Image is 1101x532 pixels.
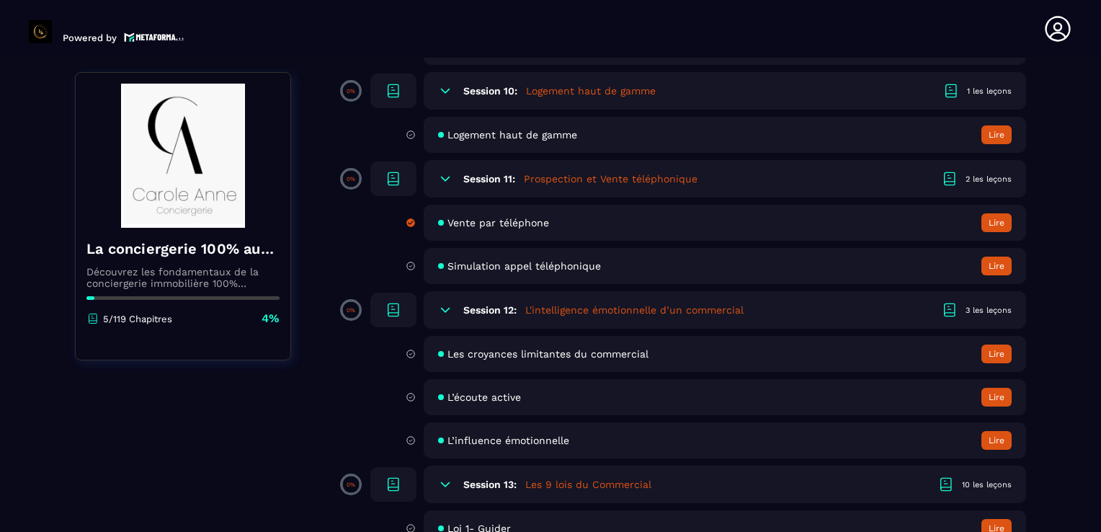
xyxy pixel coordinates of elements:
[524,172,697,186] h5: Prospection et Vente téléphonique
[463,479,517,490] h6: Session 13:
[103,314,172,324] p: 5/119 Chapitres
[981,257,1012,275] button: Lire
[347,176,355,182] p: 0%
[981,388,1012,407] button: Lire
[525,477,651,492] h5: Les 9 lois du Commercial
[29,20,52,43] img: logo-branding
[447,260,601,272] span: Simulation appel téléphonique
[966,174,1012,185] div: 2 les leçons
[525,303,744,317] h5: L'intelligence émotionnelle d’un commercial
[981,431,1012,450] button: Lire
[86,84,280,228] img: banner
[463,173,515,185] h6: Session 11:
[981,213,1012,232] button: Lire
[447,391,521,403] span: L’écoute active
[347,88,355,94] p: 0%
[63,32,117,43] p: Powered by
[962,479,1012,490] div: 10 les leçons
[347,482,355,488] p: 0%
[447,217,549,229] span: Vente par téléphone
[262,311,280,327] p: 4%
[981,125,1012,144] button: Lire
[526,84,656,98] h5: Logement haut de gamme
[981,345,1012,363] button: Lire
[966,305,1012,316] div: 3 les leçons
[447,129,577,141] span: Logement haut de gamme
[347,307,355,314] p: 0%
[124,31,184,43] img: logo
[463,85,517,97] h6: Session 10:
[447,348,648,360] span: Les croyances limitantes du commercial
[86,239,280,259] h4: La conciergerie 100% automatisée
[967,86,1012,97] div: 1 les leçons
[86,266,280,289] p: Découvrez les fondamentaux de la conciergerie immobilière 100% automatisée. Cette formation est c...
[447,435,569,446] span: L’influence émotionnelle
[463,304,517,316] h6: Session 12:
